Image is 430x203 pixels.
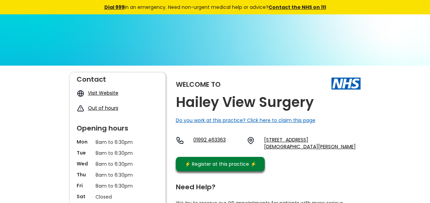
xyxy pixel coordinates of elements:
[176,95,314,110] h2: Hailey View Surgery
[77,72,159,83] div: Contact
[88,90,118,96] a: Visit Website
[176,136,184,145] img: telephone icon
[269,4,326,11] a: Contact the NHS on 111
[95,149,140,157] p: 8am to 6:30pm
[77,182,92,189] p: Fri
[58,3,373,11] div: in an emergency. Need non-urgent medical help or advice?
[181,160,260,168] div: ⚡️ Register at this practice ⚡️
[95,160,140,168] p: 8am to 6:30pm
[176,81,221,88] div: Welcome to
[77,138,92,145] p: Mon
[77,171,92,178] p: Thu
[77,121,159,132] div: Opening hours
[95,138,140,146] p: 8am to 6:30pm
[176,157,265,171] a: ⚡️ Register at this practice ⚡️
[77,193,92,200] p: Sat
[104,4,125,11] a: Dial 999
[264,136,360,150] a: [STREET_ADDRESS][DEMOGRAPHIC_DATA][PERSON_NAME]
[77,90,84,97] img: globe icon
[95,193,140,201] p: Closed
[176,117,315,124] a: Do you work at this practice? Click here to claim this page
[77,160,92,167] p: Wed
[193,136,242,150] a: 01992 463363
[95,171,140,179] p: 8am to 6:30pm
[77,105,84,112] img: exclamation icon
[176,180,354,190] div: Need Help?
[77,149,92,156] p: Tue
[95,182,140,190] p: 8am to 6:30pm
[88,105,118,111] a: Out of hours
[247,136,255,145] img: practice location icon
[331,78,361,89] img: The NHS logo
